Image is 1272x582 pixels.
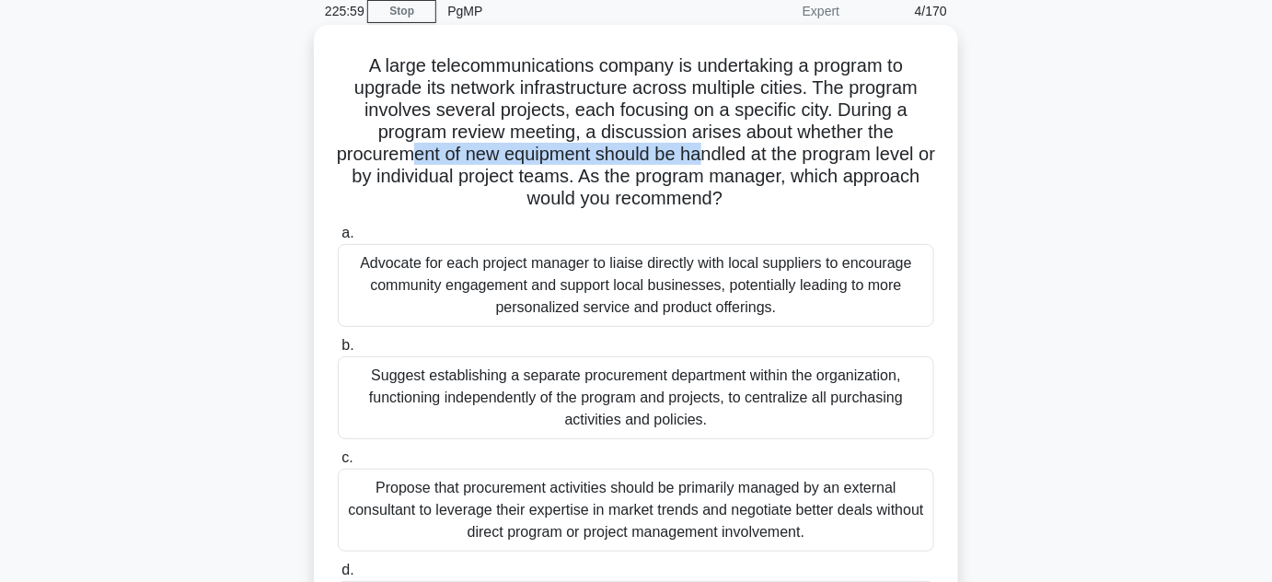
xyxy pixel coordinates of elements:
[338,356,934,439] div: Suggest establishing a separate procurement department within the organization, functioning indep...
[341,562,353,577] span: d.
[338,469,934,552] div: Propose that procurement activities should be primarily managed by an external consultant to leve...
[341,449,353,465] span: c.
[336,54,936,211] h5: A large telecommunications company is undertaking a program to upgrade its network infrastructure...
[338,244,934,327] div: Advocate for each project manager to liaise directly with local suppliers to encourage community ...
[341,337,353,353] span: b.
[341,225,353,240] span: a.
